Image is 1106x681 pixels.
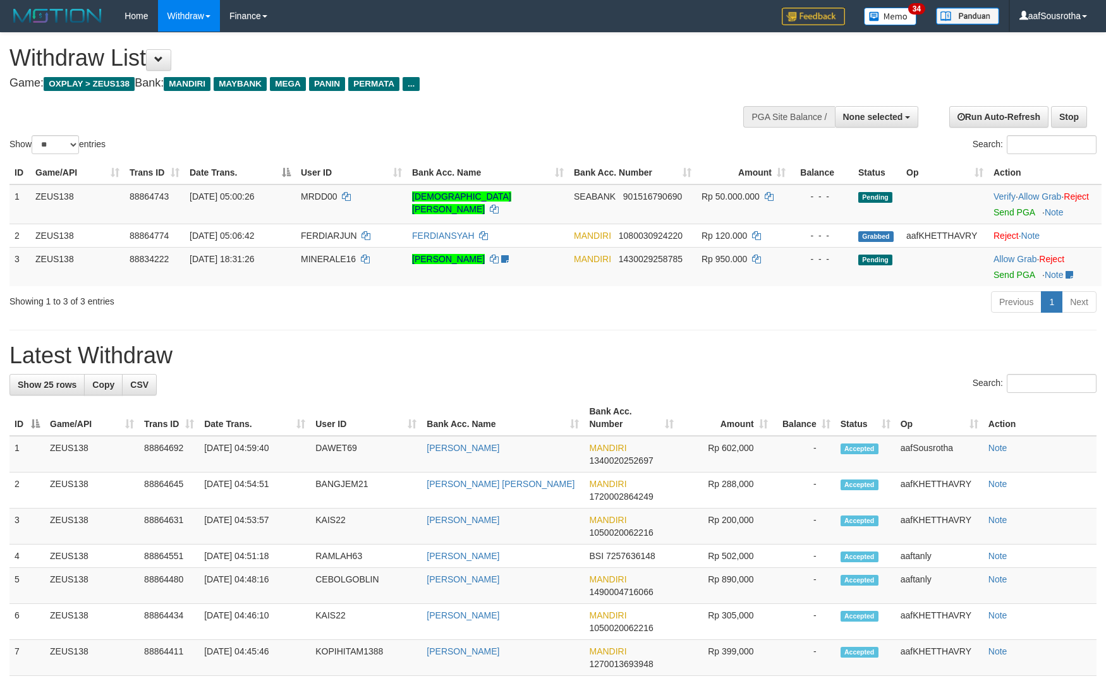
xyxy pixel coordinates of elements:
span: OXPLAY > ZEUS138 [44,77,135,91]
td: RAMLAH63 [310,545,422,568]
img: Feedback.jpg [782,8,845,25]
span: PANIN [309,77,345,91]
a: Stop [1051,106,1087,128]
span: Copy 1050020062216 to clipboard [589,623,653,633]
th: Game/API: activate to sort column ascending [30,161,125,184]
label: Search: [973,374,1097,393]
td: 88864645 [139,473,199,509]
td: aafKHETTHAVRY [896,640,983,676]
span: MANDIRI [164,77,210,91]
td: - [773,545,836,568]
a: [PERSON_NAME] [PERSON_NAME] [427,479,574,489]
a: Reject [1039,254,1064,264]
a: Previous [991,291,1042,313]
th: Amount: activate to sort column ascending [696,161,791,184]
span: MAYBANK [214,77,267,91]
th: ID: activate to sort column descending [9,400,45,436]
span: Copy 1340020252697 to clipboard [589,455,653,466]
th: Action [983,400,1097,436]
a: Note [1045,270,1064,280]
a: Note [988,574,1007,584]
a: [PERSON_NAME] [427,610,499,620]
td: · [988,224,1102,247]
th: Game/API: activate to sort column ascending [45,400,139,436]
th: Bank Acc. Name: activate to sort column ascending [407,161,569,184]
td: ZEUS138 [45,568,139,604]
td: 2 [9,224,30,247]
td: ZEUS138 [30,247,125,286]
span: Pending [858,192,892,203]
td: 88864631 [139,509,199,545]
a: [DEMOGRAPHIC_DATA][PERSON_NAME] [412,191,511,214]
th: Bank Acc. Number: activate to sort column ascending [584,400,678,436]
td: aafKHETTHAVRY [901,224,988,247]
span: [DATE] 05:00:26 [190,191,254,202]
span: Copy 901516790690 to clipboard [623,191,682,202]
span: Accepted [841,647,878,658]
td: BANGJEM21 [310,473,422,509]
th: Bank Acc. Number: activate to sort column ascending [569,161,696,184]
img: MOTION_logo.png [9,6,106,25]
td: [DATE] 04:45:46 [199,640,310,676]
span: MANDIRI [589,479,626,489]
a: [PERSON_NAME] [427,574,499,584]
a: Copy [84,374,123,395]
a: [PERSON_NAME] [427,515,499,525]
span: MANDIRI [589,443,626,453]
span: 88834222 [130,254,169,264]
input: Search: [1007,135,1097,154]
span: SEABANK [574,191,616,202]
span: Copy 1050020062216 to clipboard [589,527,653,538]
td: [DATE] 04:59:40 [199,436,310,473]
th: Date Trans.: activate to sort column descending [185,161,296,184]
a: Note [988,479,1007,489]
span: CSV [130,380,149,390]
td: KOPIHITAM1388 [310,640,422,676]
td: aaftanly [896,545,983,568]
span: Accepted [841,443,878,454]
h4: Game: Bank: [9,77,725,90]
td: · · [988,184,1102,224]
a: Note [1045,207,1064,217]
td: aafKHETTHAVRY [896,473,983,509]
h1: Withdraw List [9,45,725,71]
img: Button%20Memo.svg [864,8,917,25]
a: Verify [994,191,1016,202]
span: MANDIRI [574,231,611,241]
td: 88864434 [139,604,199,640]
a: Reject [1064,191,1089,202]
a: Next [1062,291,1097,313]
td: ZEUS138 [30,184,125,224]
th: Date Trans.: activate to sort column ascending [199,400,310,436]
th: Status [853,161,901,184]
td: 1 [9,436,45,473]
td: ZEUS138 [30,224,125,247]
span: Rp 120.000 [702,231,747,241]
a: Note [988,646,1007,656]
td: Rp 288,000 [679,473,773,509]
td: 5 [9,568,45,604]
th: Trans ID: activate to sort column ascending [139,400,199,436]
a: Allow Grab [1018,191,1061,202]
td: 88864551 [139,545,199,568]
span: Accepted [841,515,878,526]
td: ZEUS138 [45,604,139,640]
td: [DATE] 04:53:57 [199,509,310,545]
span: Rp 50.000.000 [702,191,760,202]
td: KAIS22 [310,604,422,640]
td: 88864411 [139,640,199,676]
th: Op: activate to sort column ascending [896,400,983,436]
td: ZEUS138 [45,473,139,509]
a: Reject [994,231,1019,241]
span: PERMATA [348,77,399,91]
td: aafSousrotha [896,436,983,473]
h1: Latest Withdraw [9,343,1097,368]
span: · [994,254,1039,264]
span: MRDD00 [301,191,337,202]
span: Copy 7257636148 to clipboard [606,551,655,561]
td: [DATE] 04:54:51 [199,473,310,509]
span: Accepted [841,551,878,562]
td: - [773,473,836,509]
div: - - - [796,190,848,203]
span: · [1018,191,1064,202]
